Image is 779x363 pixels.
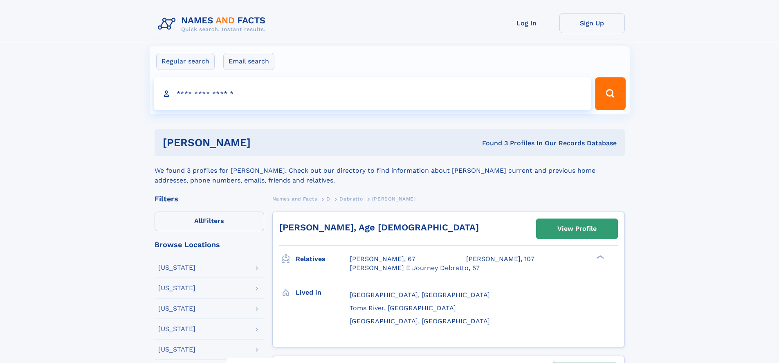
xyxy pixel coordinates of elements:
h1: [PERSON_NAME] [163,138,366,148]
label: Email search [223,53,274,70]
label: Filters [155,212,264,231]
div: [US_STATE] [158,346,195,353]
a: [PERSON_NAME] E Journey Debratto, 57 [350,264,480,273]
a: [PERSON_NAME], 67 [350,255,415,264]
a: Debratto [339,194,363,204]
div: ❯ [595,255,604,260]
span: All [194,217,203,225]
h3: Lived in [296,286,350,300]
a: Names and Facts [272,194,317,204]
button: Search Button [595,77,625,110]
div: [US_STATE] [158,326,195,332]
div: Filters [155,195,264,203]
div: Found 3 Profiles In Our Records Database [366,139,617,148]
div: [US_STATE] [158,285,195,291]
span: Debratto [339,196,363,202]
span: D [326,196,330,202]
div: [US_STATE] [158,264,195,271]
a: Log In [494,13,559,33]
label: Regular search [156,53,215,70]
span: [GEOGRAPHIC_DATA], [GEOGRAPHIC_DATA] [350,291,490,299]
a: Sign Up [559,13,625,33]
div: View Profile [557,219,597,238]
a: [PERSON_NAME], 107 [466,255,534,264]
input: search input [154,77,592,110]
a: View Profile [537,219,617,239]
img: Logo Names and Facts [155,13,272,35]
span: [GEOGRAPHIC_DATA], [GEOGRAPHIC_DATA] [350,317,490,325]
a: [PERSON_NAME], Age [DEMOGRAPHIC_DATA] [279,222,479,232]
span: Toms River, [GEOGRAPHIC_DATA] [350,304,456,312]
div: We found 3 profiles for [PERSON_NAME]. Check out our directory to find information about [PERSON_... [155,156,625,185]
a: D [326,194,330,204]
span: [PERSON_NAME] [372,196,416,202]
div: [US_STATE] [158,305,195,312]
h3: Relatives [296,252,350,266]
div: Browse Locations [155,241,264,248]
